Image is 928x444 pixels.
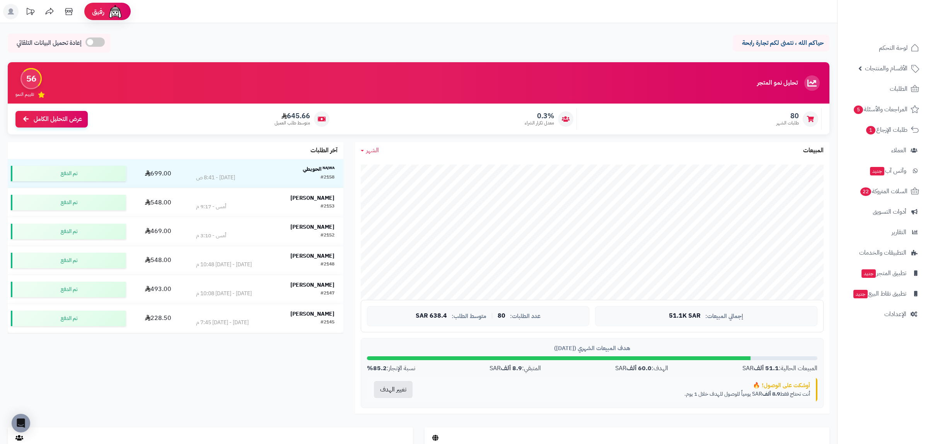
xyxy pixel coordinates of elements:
span: 0.3% [525,112,554,120]
p: أنت تحتاج فقط SAR يومياً للوصول للهدف خلال 1 يوم. [425,390,810,398]
strong: 8.9 ألف [501,364,522,373]
img: logo-2.png [875,21,921,37]
div: أمس - 3:10 م [196,232,226,240]
span: 22 [860,187,871,196]
span: 5 [854,105,863,114]
span: تطبيق نقاط البيع [853,288,906,299]
span: عرض التحليل الكامل [34,115,82,124]
span: أدوات التسويق [873,206,906,217]
strong: [PERSON_NAME] [290,252,334,260]
span: العملاء [891,145,906,156]
div: تم الدفع [11,311,126,326]
span: الشهر [366,146,379,155]
h3: تحليل نمو المتجر [757,80,798,87]
div: الهدف: SAR [615,364,668,373]
span: الأقسام والمنتجات [865,63,908,74]
div: [DATE] - [DATE] 7:45 م [196,319,249,327]
div: #2153 [321,203,334,211]
span: المراجعات والأسئلة [853,104,908,115]
div: أوشكت على الوصول! 🔥 [425,381,810,390]
td: 699.00 [129,159,187,188]
div: تم الدفع [11,166,126,181]
td: 469.00 [129,217,187,246]
span: 645.66 [275,112,310,120]
span: 1 [866,126,875,134]
span: جديد [853,290,868,298]
div: [DATE] - [DATE] 10:08 م [196,290,252,298]
div: تم الدفع [11,282,126,297]
span: 638.4 SAR [416,313,447,320]
span: متوسط الطلب: [452,313,486,320]
a: لوحة التحكم [842,39,923,57]
span: 80 [776,112,799,120]
span: 51.1K SAR [669,313,701,320]
a: تحديثات المنصة [20,4,40,21]
td: 228.50 [129,304,187,333]
strong: [PERSON_NAME] [290,223,334,231]
span: الإعدادات [884,309,906,320]
strong: 51.1 ألف [754,364,779,373]
div: المتبقي: SAR [490,364,541,373]
td: 548.00 [129,246,187,275]
div: [DATE] - 8:41 ص [196,174,235,182]
div: Open Intercom Messenger [12,414,30,432]
h3: المبيعات [803,147,824,154]
a: عرض التحليل الكامل [15,111,88,128]
h3: آخر الطلبات [310,147,338,154]
a: التطبيقات والخدمات [842,243,923,262]
span: متوسط طلب العميل [275,120,310,126]
p: حياكم الله ، نتمنى لكم تجارة رابحة [739,39,824,48]
span: الطلبات [890,83,908,94]
a: التقارير [842,223,923,242]
div: تم الدفع [11,224,126,239]
img: ai-face.png [107,4,123,19]
div: #2148 [321,261,334,269]
a: الطلبات [842,80,923,98]
a: العملاء [842,141,923,160]
span: لوحة التحكم [879,43,908,53]
strong: [PERSON_NAME] [290,194,334,202]
span: رفيق [92,7,104,16]
a: طلبات الإرجاع1 [842,121,923,139]
a: المراجعات والأسئلة5 [842,100,923,119]
span: التطبيقات والخدمات [859,247,906,258]
span: عدد الطلبات: [510,313,541,320]
strong: ᴺᴬᴶᵂᴬ الحويطي [303,165,334,173]
span: 80 [498,313,505,320]
div: أمس - 9:17 م [196,203,226,211]
a: تطبيق المتجرجديد [842,264,923,282]
strong: [PERSON_NAME] [290,281,334,289]
span: وآتس آب [869,165,906,176]
span: طلبات الإرجاع [865,124,908,135]
a: تطبيق نقاط البيعجديد [842,284,923,303]
span: التقارير [892,227,906,238]
div: #2158 [321,174,334,182]
div: #2145 [321,319,334,327]
div: هدف المبيعات الشهري ([DATE]) [367,344,817,352]
span: جديد [861,269,876,278]
a: وآتس آبجديد [842,162,923,180]
div: تم الدفع [11,253,126,268]
span: طلبات الشهر [776,120,799,126]
td: 493.00 [129,275,187,304]
div: نسبة الإنجاز: [367,364,415,373]
td: 548.00 [129,188,187,217]
div: #2147 [321,290,334,298]
span: إعادة تحميل البيانات التلقائي [17,39,82,48]
div: تم الدفع [11,195,126,210]
span: | [491,313,493,319]
strong: 60.0 ألف [626,364,652,373]
button: تغيير الهدف [374,381,413,398]
a: أدوات التسويق [842,202,923,221]
a: السلات المتروكة22 [842,182,923,201]
div: المبيعات الحالية: SAR [742,364,817,373]
strong: 85.2% [367,364,387,373]
span: إجمالي المبيعات: [705,313,743,320]
span: تطبيق المتجر [861,268,906,279]
div: [DATE] - [DATE] 10:48 م [196,261,252,269]
a: الإعدادات [842,305,923,323]
span: معدل تكرار الشراء [525,120,554,126]
span: السلات المتروكة [860,186,908,197]
strong: 8.9 ألف [762,390,780,398]
span: جديد [870,167,884,175]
